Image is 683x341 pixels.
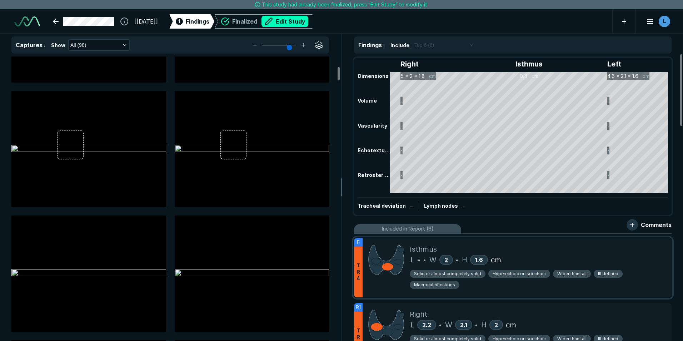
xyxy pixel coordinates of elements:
span: Captures [16,41,43,49]
img: See-Mode Logo [14,16,40,26]
span: W [429,254,437,265]
span: L [410,254,414,265]
span: 2 [494,321,498,328]
span: : [44,42,45,48]
span: - [462,203,464,209]
img: wfURQsAAAAGSURBVAMAqTsy+2kgSHUAAAAASUVORK5CYII= [368,244,404,276]
span: Comments [641,221,672,229]
span: Tracheal deviation [358,203,406,209]
span: : [383,42,385,48]
span: I1 [357,238,360,246]
span: T R 4 [357,262,360,282]
span: • [439,321,442,329]
img: e6fbc9ab-9c4d-4506-92f4-b7911139c0f4 [11,269,166,278]
img: b5d78e5b-e4c0-401c-9994-7ed3b2fa0391 [175,145,329,153]
span: [[DATE]] [134,17,158,26]
span: • [423,256,426,264]
span: Lymph nodes [424,203,458,209]
span: 1.6 [475,256,483,263]
div: I1TR4IsthmusL-•W2•H1.6cmSolid or almost completely solidHyperechoic or isoechoicWider than tallIl... [354,238,672,297]
div: 1Findings [169,14,214,29]
span: Show [51,41,65,49]
span: R1 [356,303,361,311]
span: Solid or almost completely solid [414,271,481,277]
span: cm [491,254,501,265]
img: e3ea7cd5-98ad-420b-a1e5-f269113934bc [175,269,329,278]
span: Right [410,309,427,320]
span: W [445,320,452,330]
span: • [456,256,458,264]
span: - [410,203,412,209]
button: avatar-name [642,14,672,29]
span: Top 6 (6) [414,41,434,49]
span: L [410,320,414,330]
span: - [417,254,420,265]
span: 2.1 [460,321,467,328]
span: Macrocalcifications [414,282,455,288]
button: Edit Study [261,16,308,27]
span: • [475,321,478,329]
span: Included in Report (6) [382,225,434,233]
span: This study had already been finalized, press “Edit Study” to modify it. [262,1,428,9]
span: 2.2 [422,321,431,328]
span: Include [390,41,409,49]
img: 5abb6186-7b25-4ecc-a75d-ad5b712aa432 [11,145,166,153]
span: Wider than tall [557,271,587,277]
span: 1 [178,18,180,25]
span: Hyperechoic or isoechoic [493,271,546,277]
span: Ill defined [598,271,618,277]
span: L [663,18,666,25]
img: AAAAABJRU5ErkJggg== [368,309,404,341]
div: avatar-name [659,16,670,27]
div: Finalized [232,16,308,27]
span: 2 [444,256,448,263]
span: H [462,254,467,265]
a: See-Mode Logo [11,14,43,29]
span: Findings [358,41,382,49]
span: H [481,320,487,330]
span: Isthmus [410,244,437,254]
div: FinalizedEdit Study [214,14,313,29]
span: Findings [186,17,209,26]
span: cm [506,320,516,330]
span: All (98) [70,41,86,49]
